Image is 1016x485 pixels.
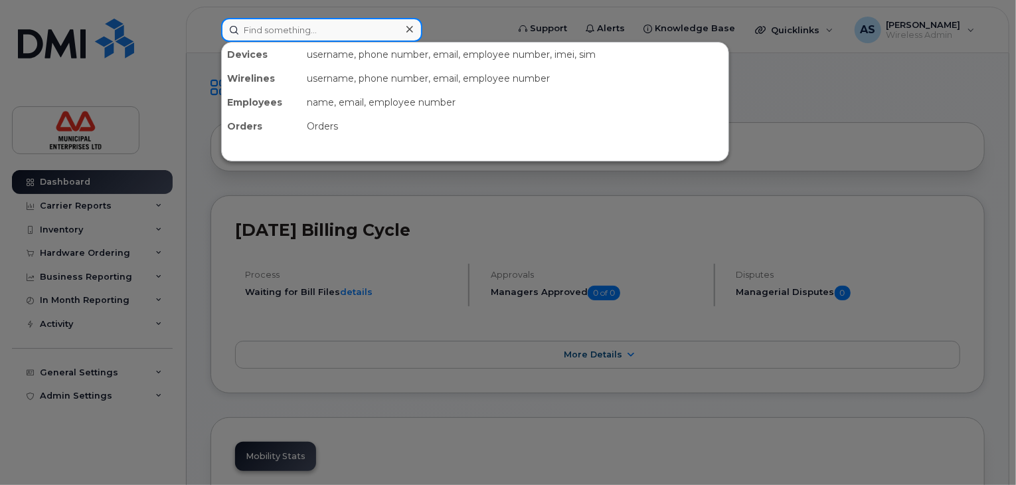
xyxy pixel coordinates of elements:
[222,114,301,138] div: Orders
[301,114,728,138] div: Orders
[222,66,301,90] div: Wirelines
[222,90,301,114] div: Employees
[301,90,728,114] div: name, email, employee number
[301,43,728,66] div: username, phone number, email, employee number, imei, sim
[222,43,301,66] div: Devices
[301,66,728,90] div: username, phone number, email, employee number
